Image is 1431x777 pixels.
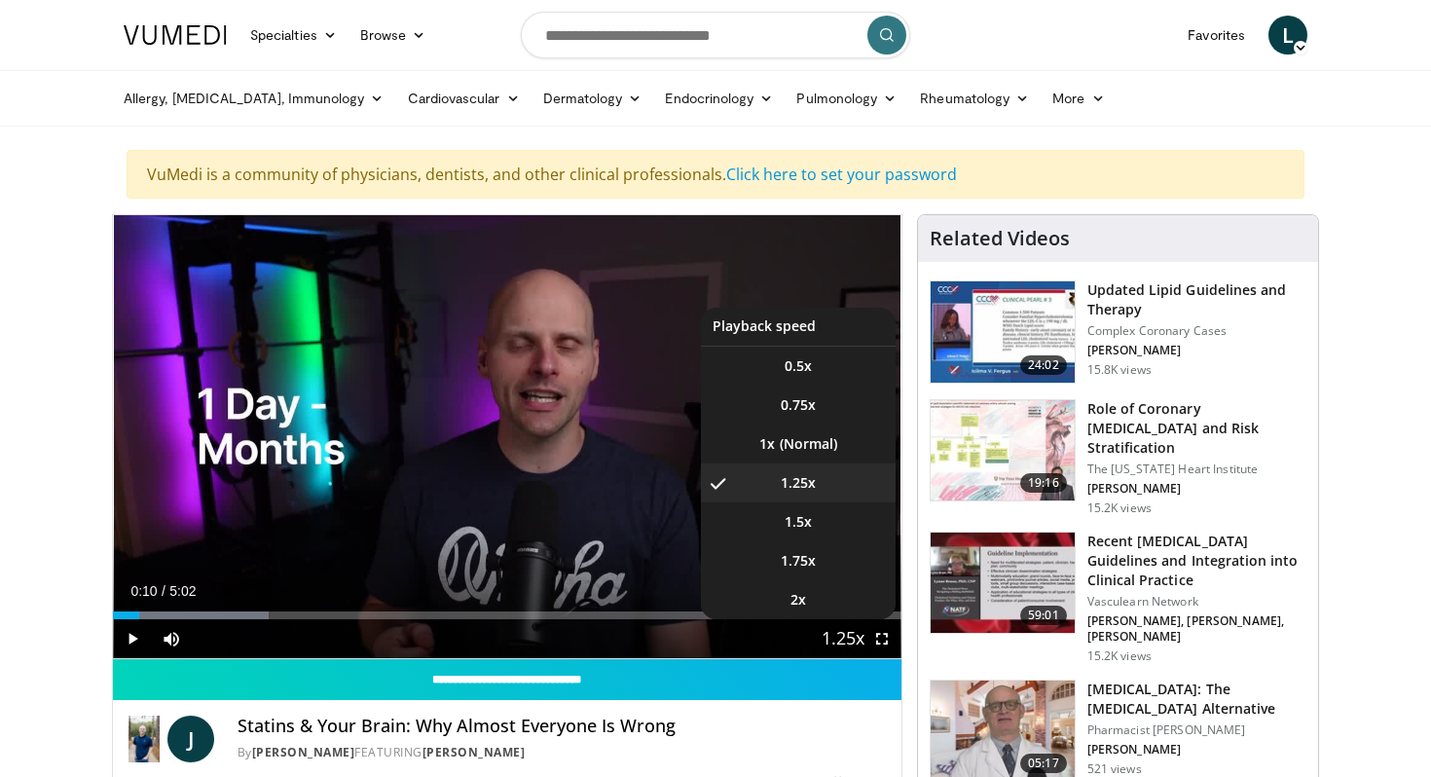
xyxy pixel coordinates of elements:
a: Cardiovascular [396,79,532,118]
a: Dermatology [532,79,654,118]
img: 77f671eb-9394-4acc-bc78-a9f077f94e00.150x105_q85_crop-smart_upscale.jpg [931,281,1075,383]
div: By FEATURING [238,744,886,761]
span: 1.5x [785,512,812,532]
p: 521 views [1087,761,1142,777]
a: Favorites [1176,16,1257,55]
span: 19:16 [1020,473,1067,493]
button: Play [113,619,152,658]
span: 59:01 [1020,606,1067,625]
h4: Related Videos [930,227,1070,250]
a: 24:02 Updated Lipid Guidelines and Therapy Complex Coronary Cases [PERSON_NAME] 15.8K views [930,280,1306,384]
a: Pulmonology [785,79,908,118]
span: / [162,583,165,599]
p: 15.2K views [1087,500,1152,516]
h3: Role of Coronary [MEDICAL_DATA] and Risk Stratification [1087,399,1306,458]
p: [PERSON_NAME], [PERSON_NAME], [PERSON_NAME] [1087,613,1306,645]
div: VuMedi is a community of physicians, dentists, and other clinical professionals. [127,150,1304,199]
a: Click here to set your password [726,164,957,185]
a: Endocrinology [653,79,785,118]
p: Complex Coronary Cases [1087,323,1306,339]
p: The [US_STATE] Heart Institute [1087,462,1306,477]
span: 5:02 [169,583,196,599]
button: Fullscreen [862,619,901,658]
a: [PERSON_NAME] [252,744,355,760]
p: [PERSON_NAME] [1087,481,1306,497]
input: Search topics, interventions [521,12,910,58]
span: 1.25x [781,473,816,493]
p: [PERSON_NAME] [1087,742,1306,758]
a: L [1268,16,1307,55]
h3: Recent [MEDICAL_DATA] Guidelines and Integration into Clinical Practice [1087,532,1306,590]
a: Rheumatology [908,79,1041,118]
span: 1.75x [781,551,816,571]
span: 0.5x [785,356,812,376]
h3: [MEDICAL_DATA]: The [MEDICAL_DATA] Alternative [1087,680,1306,719]
p: 15.8K views [1087,362,1152,378]
p: [PERSON_NAME] [1087,343,1306,358]
img: 87825f19-cf4c-4b91-bba1-ce218758c6bb.150x105_q85_crop-smart_upscale.jpg [931,533,1075,634]
p: Pharmacist [PERSON_NAME] [1087,722,1306,738]
img: Dr. Jordan Rennicke [128,716,160,762]
a: Browse [349,16,438,55]
span: 05:17 [1020,754,1067,773]
video-js: Video Player [113,215,901,659]
h4: Statins & Your Brain: Why Almost Everyone Is Wrong [238,716,886,737]
a: Allergy, [MEDICAL_DATA], Immunology [112,79,396,118]
img: VuMedi Logo [124,25,227,45]
a: Specialties [238,16,349,55]
p: Vasculearn Network [1087,594,1306,610]
span: 24:02 [1020,355,1067,375]
span: 0:10 [130,583,157,599]
a: 59:01 Recent [MEDICAL_DATA] Guidelines and Integration into Clinical Practice Vasculearn Network ... [930,532,1306,664]
span: 1x [759,434,775,454]
span: 0.75x [781,395,816,415]
div: Progress Bar [113,611,901,619]
a: More [1041,79,1116,118]
span: 2x [790,590,806,610]
h3: Updated Lipid Guidelines and Therapy [1087,280,1306,319]
button: Mute [152,619,191,658]
button: Playback Rate [824,619,862,658]
img: 1efa8c99-7b8a-4ab5-a569-1c219ae7bd2c.150x105_q85_crop-smart_upscale.jpg [931,400,1075,501]
a: [PERSON_NAME] [422,744,526,760]
p: 15.2K views [1087,648,1152,664]
a: 19:16 Role of Coronary [MEDICAL_DATA] and Risk Stratification The [US_STATE] Heart Institute [PER... [930,399,1306,516]
a: J [167,716,214,762]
